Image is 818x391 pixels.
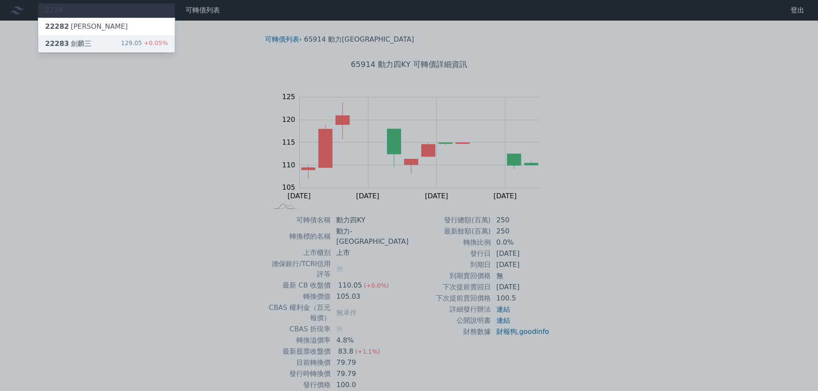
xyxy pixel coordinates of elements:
[142,39,168,46] span: +0.05%
[45,39,91,49] div: 劍麟三
[38,35,175,52] a: 22283劍麟三 129.05+0.05%
[45,22,69,30] span: 22282
[121,39,168,49] div: 129.05
[45,21,128,32] div: [PERSON_NAME]
[45,39,69,48] span: 22283
[38,18,175,35] a: 22282[PERSON_NAME]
